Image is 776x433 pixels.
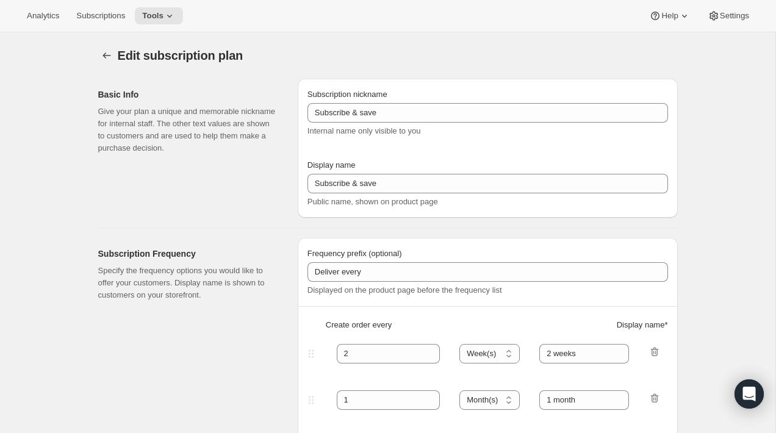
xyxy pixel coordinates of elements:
[307,103,668,123] input: Subscribe & Save
[700,7,756,24] button: Settings
[661,11,678,21] span: Help
[326,319,392,331] span: Create order every
[307,285,502,295] span: Displayed on the product page before the frequency list
[617,319,668,331] span: Display name *
[27,11,59,21] span: Analytics
[539,390,629,410] input: 1 month
[135,7,183,24] button: Tools
[69,7,132,24] button: Subscriptions
[98,88,278,101] h2: Basic Info
[98,265,278,301] p: Specify the frequency options you would like to offer your customers. Display name is shown to cu...
[307,262,668,282] input: Deliver every
[307,160,356,170] span: Display name
[307,197,438,206] span: Public name, shown on product page
[98,47,115,64] button: Subscription plans
[76,11,125,21] span: Subscriptions
[307,90,387,99] span: Subscription nickname
[118,49,243,62] span: Edit subscription plan
[720,11,749,21] span: Settings
[307,249,402,258] span: Frequency prefix (optional)
[98,106,278,154] p: Give your plan a unique and memorable nickname for internal staff. The other text values are show...
[307,174,668,193] input: Subscribe & Save
[20,7,66,24] button: Analytics
[98,248,278,260] h2: Subscription Frequency
[735,379,764,409] div: Open Intercom Messenger
[142,11,163,21] span: Tools
[539,344,629,363] input: 1 month
[307,126,421,135] span: Internal name only visible to you
[642,7,697,24] button: Help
